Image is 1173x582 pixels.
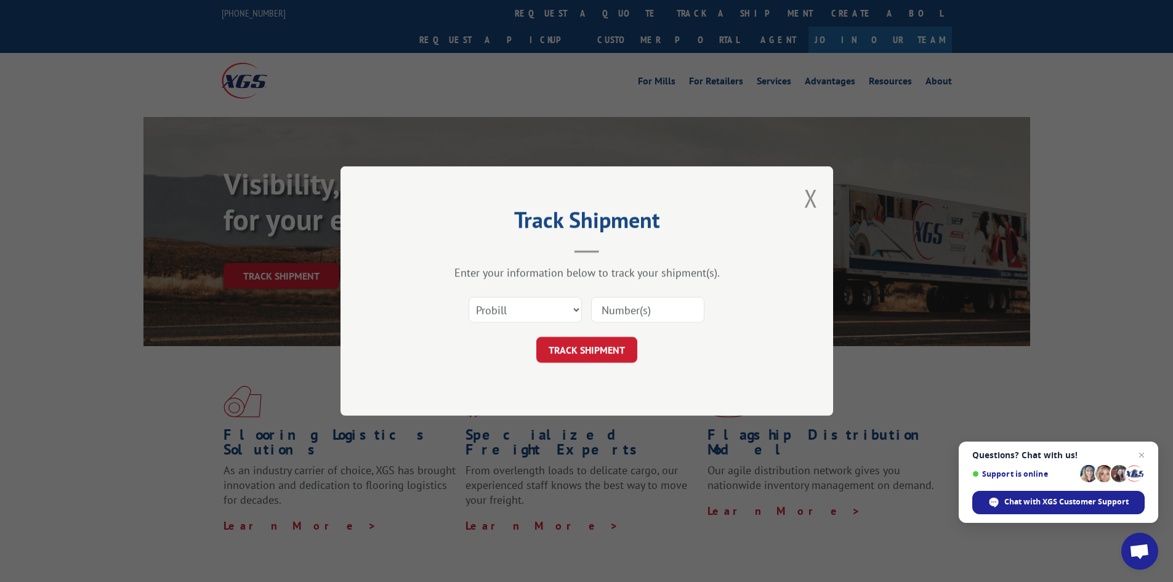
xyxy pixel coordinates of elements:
[1134,448,1149,463] span: Close chat
[972,491,1145,514] div: Chat with XGS Customer Support
[1121,533,1158,570] div: Open chat
[402,265,772,280] div: Enter your information below to track your shipment(s).
[1004,496,1129,507] span: Chat with XGS Customer Support
[972,469,1076,479] span: Support is online
[804,182,818,214] button: Close modal
[972,450,1145,460] span: Questions? Chat with us!
[536,337,637,363] button: TRACK SHIPMENT
[402,211,772,235] h2: Track Shipment
[591,297,704,323] input: Number(s)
